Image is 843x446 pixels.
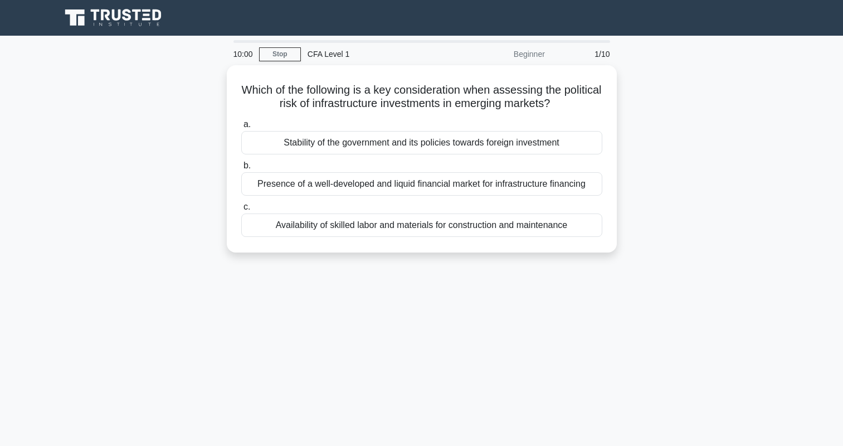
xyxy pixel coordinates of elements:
[241,131,602,154] div: Stability of the government and its policies towards foreign investment
[243,119,251,129] span: a.
[243,202,250,211] span: c.
[552,43,617,65] div: 1/10
[227,43,259,65] div: 10:00
[241,172,602,196] div: Presence of a well-developed and liquid financial market for infrastructure financing
[240,83,603,111] h5: Which of the following is a key consideration when assessing the political risk of infrastructure...
[454,43,552,65] div: Beginner
[241,214,602,237] div: Availability of skilled labor and materials for construction and maintenance
[243,161,251,170] span: b.
[259,47,301,61] a: Stop
[301,43,454,65] div: CFA Level 1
